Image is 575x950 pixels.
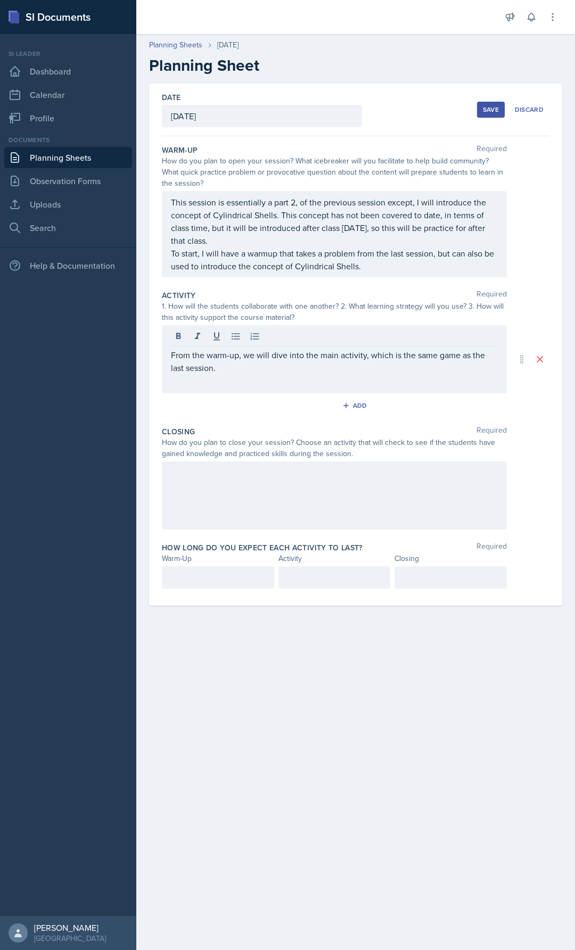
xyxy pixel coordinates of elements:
[4,84,132,105] a: Calendar
[4,147,132,168] a: Planning Sheets
[515,105,544,114] div: Discard
[171,196,498,247] p: This session is essentially a part 2, of the previous session except, I will introduce the concep...
[171,349,498,374] p: From the warm-up, we will dive into the main activity, which is the same game as the last session.
[4,108,132,129] a: Profile
[4,170,132,192] a: Observation Forms
[34,922,106,933] div: [PERSON_NAME]
[4,194,132,215] a: Uploads
[483,105,499,114] div: Save
[162,542,363,553] label: How long do you expect each activity to last?
[162,145,198,155] label: Warm-Up
[162,553,274,564] div: Warm-Up
[171,247,498,272] p: To start, I will have a warmup that takes a problem from the last session, but can also be used t...
[477,145,507,155] span: Required
[162,92,180,103] label: Date
[4,61,132,82] a: Dashboard
[162,426,195,437] label: Closing
[217,39,239,51] div: [DATE]
[4,135,132,145] div: Documents
[344,401,367,410] div: Add
[149,56,562,75] h2: Planning Sheet
[162,437,507,459] div: How do you plan to close your session? Choose an activity that will check to see if the students ...
[278,553,391,564] div: Activity
[4,255,132,276] div: Help & Documentation
[477,542,507,553] span: Required
[149,39,202,51] a: Planning Sheets
[34,933,106,944] div: [GEOGRAPHIC_DATA]
[162,290,196,301] label: Activity
[339,398,373,414] button: Add
[395,553,507,564] div: Closing
[509,102,549,118] button: Discard
[4,217,132,238] a: Search
[477,102,505,118] button: Save
[162,301,507,323] div: 1. How will the students collaborate with one another? 2. What learning strategy will you use? 3....
[162,155,507,189] div: How do you plan to open your session? What icebreaker will you facilitate to help build community...
[477,426,507,437] span: Required
[477,290,507,301] span: Required
[4,49,132,59] div: Si leader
